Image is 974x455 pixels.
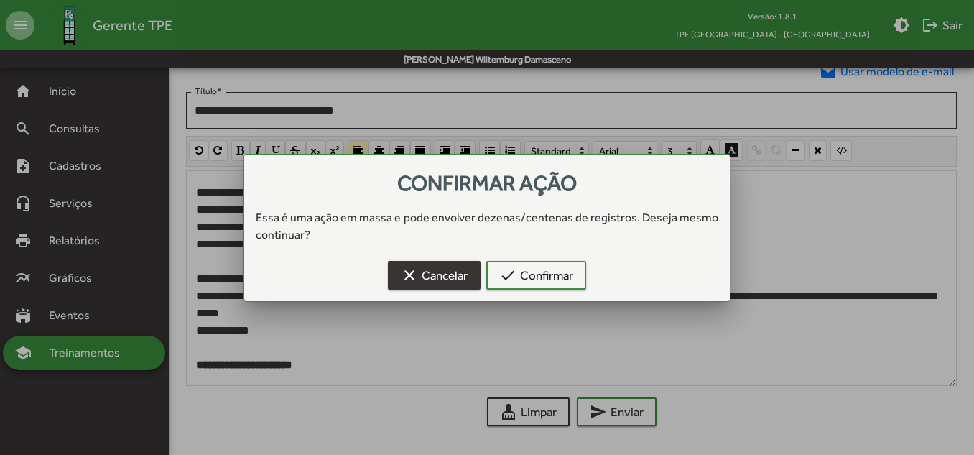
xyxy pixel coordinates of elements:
[401,262,468,288] span: Cancelar
[499,262,573,288] span: Confirmar
[388,261,481,290] button: Cancelar
[244,209,730,244] div: Essa é uma ação em massa e pode envolver dezenas/centenas de registros. Deseja mesmo continuar?
[499,267,516,284] mat-icon: check
[397,170,577,196] span: Confirmar ação
[486,261,586,290] button: Confirmar
[401,267,418,284] mat-icon: clear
